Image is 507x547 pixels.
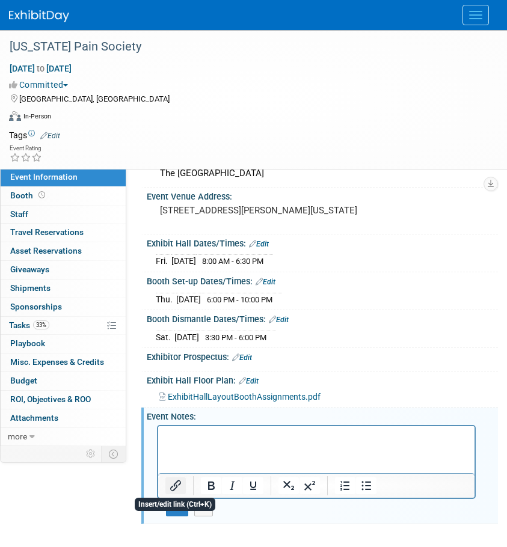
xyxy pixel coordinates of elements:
a: ROI, Objectives & ROO [1,391,126,409]
a: Asset Reservations [1,242,126,260]
button: Superscript [300,477,320,494]
a: Travel Reservations [1,224,126,242]
span: [GEOGRAPHIC_DATA], [GEOGRAPHIC_DATA] [19,94,170,103]
div: [US_STATE] Pain Society [5,36,483,58]
td: Tags [9,129,60,141]
a: Edit [232,353,252,362]
span: 3:30 PM - 6:00 PM [205,333,266,342]
td: [DATE] [174,331,199,343]
a: Misc. Expenses & Credits [1,353,126,371]
td: [DATE] [171,255,196,267]
span: ROI, Objectives & ROO [10,394,91,404]
span: Attachments [10,413,58,423]
span: 6:00 PM - 10:00 PM [207,295,272,304]
a: Playbook [1,335,126,353]
span: Booth [10,191,48,200]
a: Edit [40,132,60,140]
div: Event Rating [10,145,42,151]
a: Booth [1,187,126,205]
a: Giveaways [1,261,126,279]
button: Menu [462,5,489,25]
img: Format-Inperson.png [9,111,21,121]
span: Asset Reservations [10,246,82,255]
div: Exhibit Hall Floor Plan: [147,371,498,387]
a: Edit [269,316,289,324]
button: Bullet list [356,477,376,494]
span: Playbook [10,338,45,348]
a: Edit [256,278,275,286]
button: Underline [243,477,263,494]
span: Booth not reserved yet [36,191,48,200]
div: Booth Dismantle Dates/Times: [147,310,498,326]
span: Budget [10,376,37,385]
div: Booth Set-up Dates/Times: [147,272,498,288]
button: Committed [9,79,73,91]
span: Tasks [9,320,49,330]
span: Shipments [10,283,51,293]
a: Shipments [1,280,126,298]
span: more [8,432,27,441]
button: Insert/edit link [165,477,186,494]
a: Sponsorships [1,298,126,316]
span: ExhibitHallLayoutBoothAssignments.pdf [168,392,321,402]
a: more [1,428,126,446]
td: Toggle Event Tabs [102,446,126,462]
span: Sponsorships [10,302,62,311]
span: to [35,64,46,73]
td: Thu. [156,293,176,305]
button: Numbered list [335,477,355,494]
div: The [GEOGRAPHIC_DATA] [156,164,489,183]
a: Edit [249,240,269,248]
div: Event Format [9,109,492,127]
button: Italic [222,477,242,494]
a: Event Information [1,168,126,186]
img: ExhibitDay [9,10,69,22]
td: Fri. [156,255,171,267]
a: Staff [1,206,126,224]
span: Staff [10,209,28,219]
span: 33% [33,320,49,329]
a: Tasks33% [1,317,126,335]
pre: [STREET_ADDRESS][PERSON_NAME][US_STATE] [160,205,485,216]
span: Misc. Expenses & Credits [10,357,104,367]
span: 8:00 AM - 6:30 PM [202,257,263,266]
div: Exhibitor Prospectus: [147,348,498,364]
td: Personalize Event Tab Strip [81,446,102,462]
span: Giveaways [10,264,49,274]
a: ExhibitHallLayoutBoothAssignments.pdf [159,392,321,402]
a: Budget [1,372,126,390]
span: Travel Reservations [10,227,84,237]
span: [DATE] [DATE] [9,63,72,74]
div: Exhibit Hall Dates/Times: [147,234,498,250]
button: Subscript [278,477,299,494]
iframe: Rich Text Area [158,426,475,473]
span: Event Information [10,172,78,182]
a: Edit [239,377,259,385]
td: [DATE] [176,293,201,305]
div: Event Venue Address: [147,188,498,203]
button: X [194,499,214,516]
a: Attachments [1,409,126,427]
td: Sat. [156,331,174,343]
div: In-Person [23,112,51,121]
div: Event Notes: [147,408,498,423]
button: Bold [201,477,221,494]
